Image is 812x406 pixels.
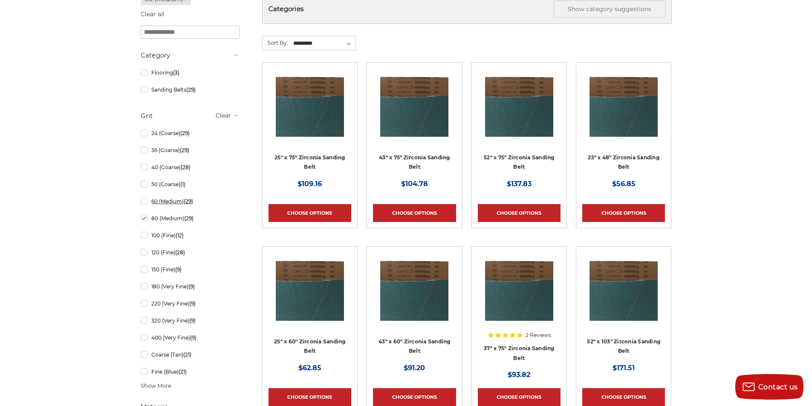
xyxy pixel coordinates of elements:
a: Clear [216,112,231,119]
a: Clear all [141,10,165,18]
a: 52" x 75" Zirconia Sanding Belt [478,69,561,151]
span: (29) [186,86,196,93]
span: (9) [190,334,196,341]
span: 2 Reviews [526,333,551,338]
h5: Categories [269,0,665,17]
a: 25" x 60" Zirconia Sanding Belt [274,338,346,354]
a: 120 (Fine) [141,245,240,260]
span: $104.78 [401,180,428,188]
a: 43" x 60" Zirconia Sanding Belt [373,253,456,335]
a: Choose Options [373,204,456,222]
a: 400 (Very Fine) [141,330,240,345]
span: (29) [180,147,189,153]
span: (29) [184,215,194,222]
img: 52" x 75" Zirconia Sanding Belt [485,69,553,137]
a: 100 (Fine) [141,228,240,243]
button: Contact us [735,374,803,400]
img: 37" x 75" Zirconia Sanding Belt [485,253,553,321]
span: (28) [175,249,185,256]
a: 25" x 75" Zirconia Sanding Belt [269,69,351,151]
label: Sort By: [263,36,288,49]
a: 43" x 60" Zirconia Sanding Belt [379,338,451,354]
a: 320 (Very Fine) [141,313,240,328]
span: $171.51 [613,364,635,372]
span: (28) [181,164,191,170]
a: 80 (Medium) [141,211,240,226]
span: $93.82 [508,371,530,379]
button: Show category suggestions [554,0,665,17]
span: (9) [189,317,196,324]
select: Sort By: [292,37,355,50]
img: 52" x 103" Zirconia Sanding Belt [589,253,658,321]
a: Choose Options [582,204,665,222]
span: (21) [179,369,187,375]
span: $109.16 [298,180,322,188]
a: Sanding Belts [141,82,240,97]
span: (9) [175,266,182,273]
a: 25" x 60" Zirconia Sanding Belt [269,253,351,335]
img: 25" x 60" Zirconia Sanding Belt [276,253,344,321]
a: 37" x 75" Zirconia Sanding Belt [484,345,555,361]
a: 40 (Coarse) [141,160,240,175]
a: Coarse (Tan) [141,347,240,362]
a: Choose Options [269,204,351,222]
span: Show More [141,382,171,390]
span: $91.20 [404,364,425,372]
img: 43" x 75" Zirconia Sanding Belt [380,69,448,137]
span: (3) [173,69,179,76]
span: $56.85 [612,180,636,188]
img: 25" x 48" Zirconia Sanding Belt [589,69,658,137]
a: 36 (Coarse) [141,143,240,158]
a: 43" x 75" Zirconia Sanding Belt [373,69,456,151]
a: Choose Options [582,388,665,406]
a: 150 (Fine) [141,262,240,277]
a: Choose Options [373,388,456,406]
span: (12) [176,232,184,239]
span: (9) [188,283,195,290]
span: (21) [183,351,191,358]
span: $137.83 [507,180,532,188]
a: Choose Options [478,204,561,222]
span: (9) [189,300,196,307]
a: Fine (Blue) [141,364,240,379]
h5: Category [141,50,240,60]
h5: Grit [141,111,240,121]
a: 24 (Coarse) [141,126,240,141]
a: 52" x 103" Zirconia Sanding Belt [582,253,665,335]
a: 25" x 48" Zirconia Sanding Belt [588,154,659,170]
span: (29) [180,130,190,136]
a: 220 (Very Fine) [141,296,240,311]
span: $62.85 [298,364,321,372]
span: Contact us [758,383,798,391]
a: 25" x 75" Zirconia Sanding Belt [275,154,345,170]
img: 25" x 75" Zirconia Sanding Belt [276,69,344,137]
a: 50 (Coarse) [141,177,240,192]
a: 180 (Very Fine) [141,279,240,294]
a: 52" x 75" Zirconia Sanding Belt [484,154,555,170]
img: 43" x 60" Zirconia Sanding Belt [380,253,448,321]
a: Flooring [141,65,240,80]
a: 43" x 75" Zirconia Sanding Belt [379,154,450,170]
a: 25" x 48" Zirconia Sanding Belt [582,69,665,151]
a: 37" x 75" Zirconia Sanding Belt [478,253,561,335]
span: (1) [180,181,185,187]
span: (29) [184,198,193,204]
a: 60 (Medium) [141,194,240,209]
a: Choose Options [269,388,351,406]
a: 52" x 103" Zirconia Sanding Belt [587,338,660,354]
a: Choose Options [478,388,561,406]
